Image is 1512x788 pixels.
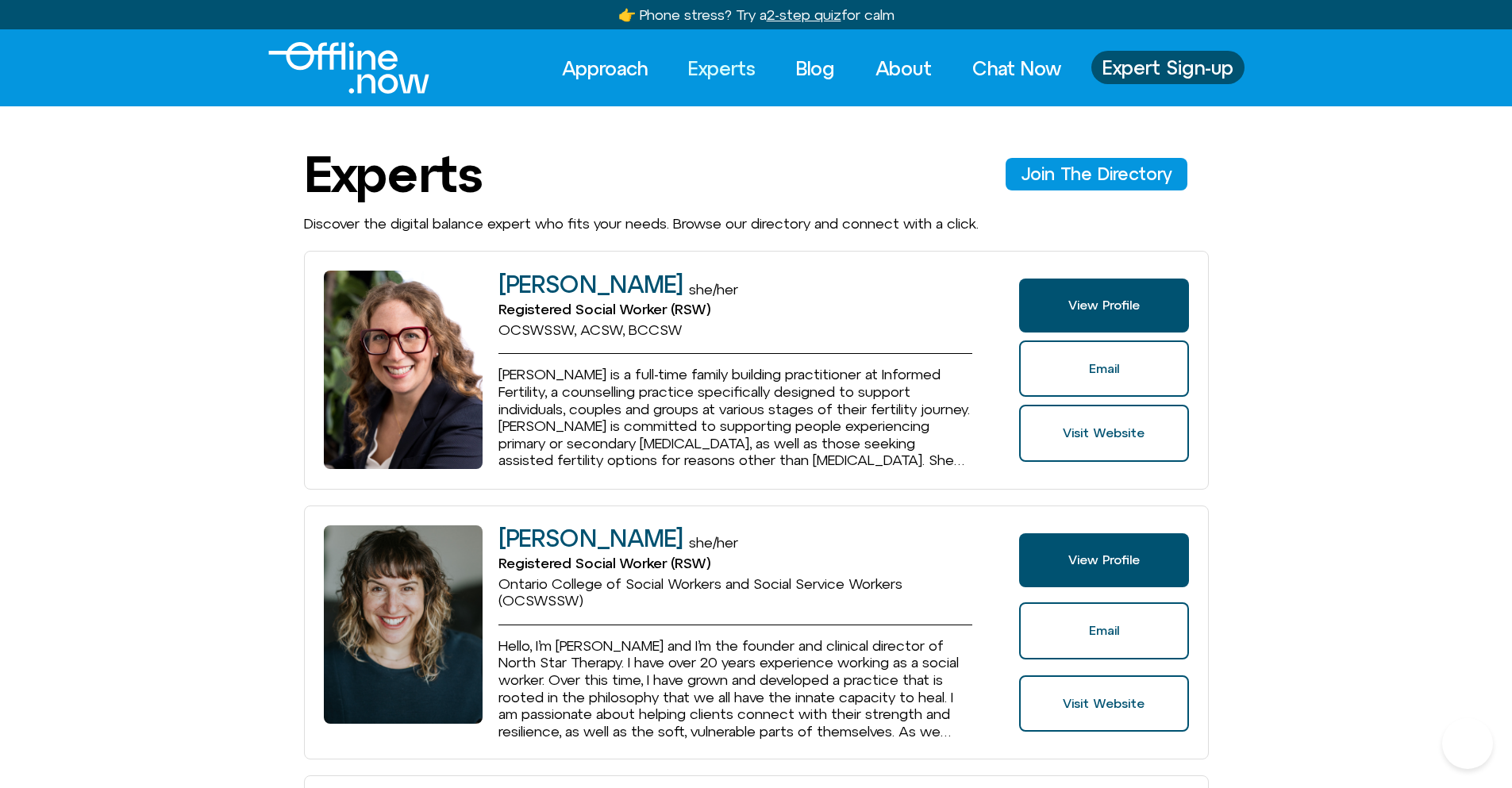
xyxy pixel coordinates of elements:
a: Chat Now [958,51,1075,86]
h1: Experts [304,146,482,202]
a: 👉 Phone stress? Try a2-step quizfor calm [618,6,895,23]
iframe: Botpress [1442,718,1493,769]
span: Email [1089,624,1119,638]
h2: [PERSON_NAME] [498,271,683,298]
span: Registered Social Worker (RSW) [498,301,710,317]
span: View Profile [1068,553,1140,567]
span: Email [1089,362,1119,376]
span: Visit Website [1063,426,1145,440]
a: Email [1019,340,1188,398]
u: 2-step quiz [767,6,841,23]
span: Visit Website [1063,697,1145,711]
span: she/her [689,534,738,551]
a: Join The Director [1006,158,1187,190]
a: View Profile [1019,533,1188,587]
a: View Profile [1019,279,1188,332]
p: [PERSON_NAME] is a full-time family building practitioner at Informed Fertility, a counselling pr... [498,366,973,469]
span: Registered Social Worker (RSW) [498,555,710,571]
span: she/her [689,281,738,298]
span: View Profile [1068,298,1140,313]
span: OCSWSSW, ACSW, BCCSW [498,321,683,338]
a: Email [1019,602,1188,659]
span: Join The Directory [1021,164,1172,183]
h2: [PERSON_NAME] [498,525,683,552]
a: Expert Sign-up [1091,51,1245,84]
div: Logo [268,42,402,94]
a: Website [1019,675,1188,732]
span: Expert Sign-up [1102,57,1233,78]
span: Discover the digital balance expert who fits your needs. Browse our directory and connect with a ... [304,215,979,232]
span: Ontario College of Social Workers and Social Service Workers (OCSWSSW) [498,575,902,609]
a: Experts [674,51,770,86]
nav: Menu [548,51,1075,86]
a: Blog [782,51,849,86]
img: offline.now [268,42,429,94]
a: About [861,51,946,86]
a: Approach [548,51,662,86]
a: Website [1019,405,1188,462]
p: Hello, I’m [PERSON_NAME] and I’m the founder and clinical director of North Star Therapy. I have ... [498,637,973,740]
